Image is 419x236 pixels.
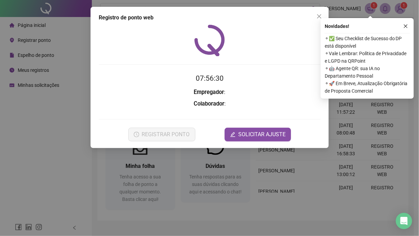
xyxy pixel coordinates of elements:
button: Close [314,11,325,22]
button: REGISTRAR PONTO [128,128,195,141]
span: close [403,24,408,29]
time: 07:56:30 [196,74,224,82]
span: SOLICITAR AJUSTE [238,130,286,139]
img: QRPoint [194,25,225,56]
div: Registro de ponto web [99,14,321,22]
div: Open Intercom Messenger [396,213,412,229]
span: edit [230,132,236,137]
strong: Empregador [194,89,224,95]
span: close [317,14,322,19]
strong: Colaborador [194,100,224,107]
span: ⚬ ✅ Seu Checklist de Sucesso do DP está disponível [325,35,410,50]
h3: : [99,99,321,108]
span: ⚬ 🚀 Em Breve, Atualização Obrigatória de Proposta Comercial [325,80,410,95]
span: Novidades ! [325,22,349,30]
button: editSOLICITAR AJUSTE [225,128,291,141]
h3: : [99,88,321,97]
span: ⚬ Vale Lembrar: Política de Privacidade e LGPD na QRPoint [325,50,410,65]
span: ⚬ 🤖 Agente QR: sua IA no Departamento Pessoal [325,65,410,80]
